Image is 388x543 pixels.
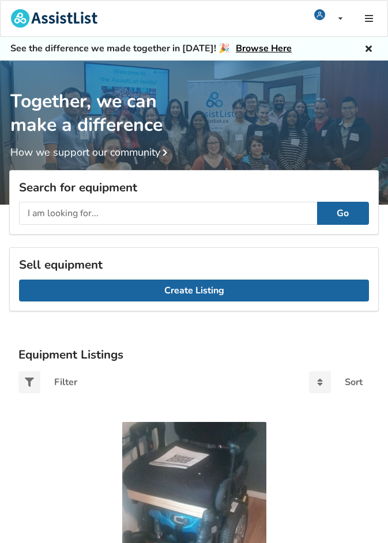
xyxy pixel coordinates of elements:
button: Go [317,202,369,225]
a: Create Listing [19,280,369,301]
img: assistlist-logo [11,9,97,28]
img: user icon [314,9,325,20]
h3: Sell equipment [19,257,369,272]
div: Filter [54,378,77,387]
div: Sort [345,378,363,387]
input: I am looking for... [19,202,317,225]
h5: See the difference we made together in [DATE]! 🎉 [10,43,292,55]
h3: Equipment Listings [18,347,370,362]
h3: Search for equipment [19,180,369,195]
a: Browse Here [236,42,292,55]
